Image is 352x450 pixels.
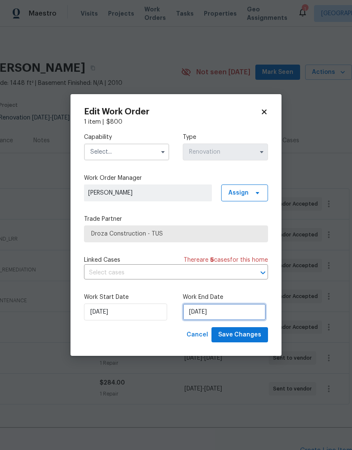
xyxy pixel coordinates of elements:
input: Select cases [84,266,244,279]
label: Work Order Manager [84,174,268,182]
span: $ 800 [106,119,122,125]
button: Save Changes [211,327,268,343]
label: Type [183,133,268,141]
input: Select... [183,144,268,160]
label: Work End Date [183,293,268,301]
input: M/D/YYYY [183,304,266,320]
h2: Edit Work Order [84,108,260,116]
button: Show options [257,147,267,157]
span: Assign [228,189,249,197]
input: Select... [84,144,169,160]
span: Linked Cases [84,256,120,264]
label: Work Start Date [84,293,169,301]
span: [PERSON_NAME] [88,189,208,197]
input: M/D/YYYY [84,304,167,320]
div: 1 item | [84,118,268,126]
button: Open [257,267,269,279]
span: Save Changes [218,330,261,340]
span: Cancel [187,330,208,340]
span: 5 [210,257,214,263]
span: Droza Construction - TUS [91,230,261,238]
label: Trade Partner [84,215,268,223]
label: Capability [84,133,169,141]
button: Show options [158,147,168,157]
button: Cancel [183,327,211,343]
span: There are case s for this home [184,256,268,264]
